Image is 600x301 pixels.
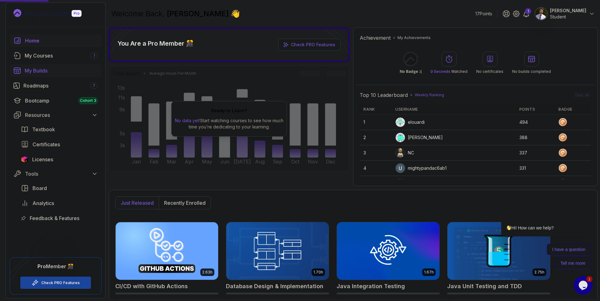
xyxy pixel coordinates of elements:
[535,8,595,20] button: user profile image[PERSON_NAME]Student
[360,115,392,130] td: 1
[475,11,492,17] p: 17 Points
[516,104,555,115] th: Points
[481,163,594,273] iframe: chat widget
[41,280,80,285] a: Check PRO Features
[174,118,284,130] p: Start watching courses to see how much time you’re dedicating to your learning.
[396,148,405,158] img: user profile image
[430,69,467,74] p: Watched
[396,163,405,173] img: user profile image
[337,222,439,280] img: Java Integration Testing card
[25,67,98,74] div: My Builds
[395,117,425,127] div: elouardi
[424,270,434,275] p: 1.67h
[447,222,550,280] img: Java Unit Testing and TDD card
[516,115,555,130] td: 494
[360,176,392,191] td: 5
[17,153,102,166] a: licenses
[115,282,188,291] h2: CI/CD with GitHub Actions
[25,52,98,59] div: My Courses
[360,91,408,99] h2: Top 10 Leaderboard
[117,39,194,48] p: You Are a Pro Member 🎊
[30,214,79,222] span: Feedback & Features
[555,104,591,115] th: Badge
[25,97,98,104] div: Bootcamp
[13,9,96,19] a: Landing page
[32,141,60,148] span: Certificates
[291,42,335,47] a: Check PRO Features
[32,199,54,207] span: Analytics
[395,178,430,188] div: VankataSz
[360,34,391,42] h2: Achievement
[21,156,28,163] img: jetbrains icon
[226,222,329,280] img: Database Design & Implementation card
[535,8,547,20] img: user profile image
[360,161,392,176] td: 4
[395,148,414,158] div: NC
[202,270,212,275] p: 2.63h
[175,118,200,123] span: No data yet!
[550,14,586,20] p: Student
[516,161,555,176] td: 331
[10,34,102,47] a: home
[116,222,218,280] img: CI/CD with GitHub Actions card
[415,93,444,98] p: Weekly Ranking
[10,94,102,107] a: bootcamp
[516,145,555,161] td: 337
[573,91,591,99] button: See all
[574,276,594,295] iframe: chat widget
[396,133,405,142] img: default monster avatar
[10,64,102,77] a: builds
[25,37,98,44] div: Home
[395,133,443,143] div: [PERSON_NAME]
[430,69,450,74] span: 0 Seconds
[226,282,323,291] h2: Database Design & Implementation
[392,104,516,115] th: Username
[23,82,98,89] div: Roadmaps
[337,282,405,291] h2: Java Integration Testing
[396,118,405,127] img: default monster avatar
[512,69,551,74] p: No builds completed
[360,104,392,115] th: Rank
[164,199,206,207] p: Recently enrolled
[80,98,96,103] span: Cohort 3
[20,276,91,289] button: Check PRO Features
[17,123,102,136] a: textbook
[10,79,102,92] a: roadmaps
[313,270,323,275] p: 1.70h
[397,35,431,40] p: My Achievements
[10,109,102,121] button: Resources
[167,9,231,18] span: [PERSON_NAME]
[25,111,98,119] div: Resources
[17,197,102,209] a: analytics
[395,163,447,173] div: mightypandac6ab1
[17,138,102,151] a: certificates
[32,156,53,163] span: Licenses
[230,8,240,19] span: 👋
[360,145,392,161] td: 3
[525,8,531,14] div: 1
[10,168,102,179] button: Tools
[516,130,555,145] td: 388
[476,69,503,74] p: No certificates
[447,282,522,291] h2: Java Unit Testing and TDD
[10,49,102,62] a: courses
[522,10,530,18] a: 1
[93,83,95,88] span: 7
[211,108,247,114] h2: Ready to Learn?
[121,199,154,207] p: Just released
[17,182,102,194] a: board
[32,126,55,133] span: Textbook
[278,39,341,51] a: Check PRO Features
[396,179,405,188] img: user profile image
[550,8,586,14] p: [PERSON_NAME]
[111,9,240,19] p: Welcome Back,
[17,212,102,224] a: feedback
[93,53,95,58] span: 1
[116,197,159,209] button: Just released
[400,69,422,74] p: No Badge :(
